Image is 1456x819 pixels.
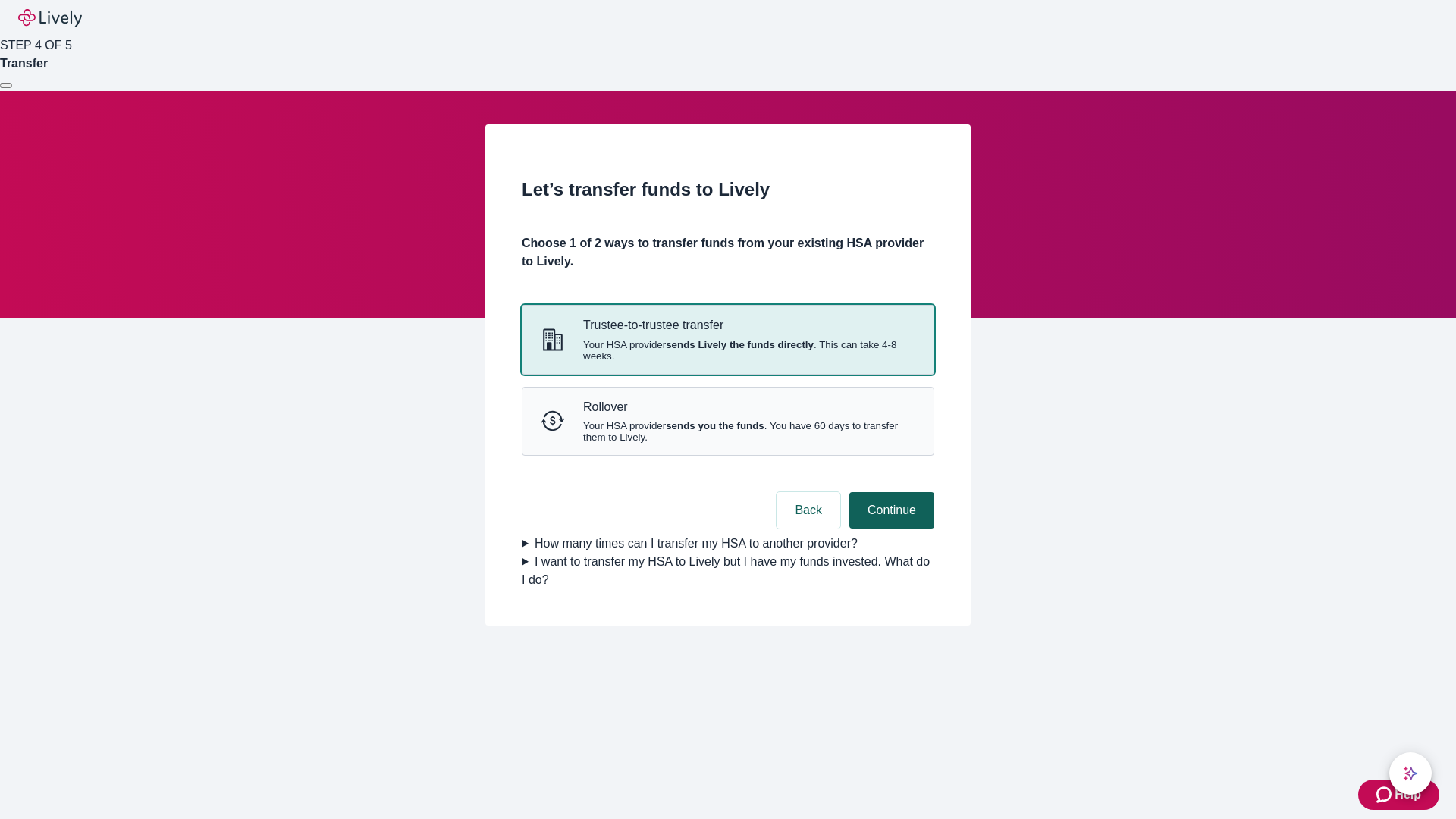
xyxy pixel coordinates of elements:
[583,400,915,414] p: Rollover
[777,492,840,529] button: Back
[522,234,934,271] h4: Choose 1 of 2 ways to transfer funds from your existing HSA provider to Lively.
[522,306,934,373] button: Trustee-to-trusteeTrustee-to-trustee transferYour HSA providersends Lively the funds directly. Th...
[666,420,764,431] strong: sends you the funds
[849,492,934,529] button: Continue
[583,318,915,332] p: Trustee-to-trustee transfer
[522,535,934,553] summary: How many times can I transfer my HSA to another provider?
[18,9,82,27] img: Lively
[583,420,915,443] span: Your HSA provider . You have 60 days to transfer them to Lively.
[1376,786,1395,804] svg: Zendesk support icon
[1395,786,1421,804] span: Help
[522,388,934,455] button: RolloverRolloverYour HSA providersends you the funds. You have 60 days to transfer them to Lively.
[541,328,565,352] svg: Trustee-to-trustee
[1389,752,1432,795] button: chat
[1403,766,1418,781] svg: Lively AI Assistant
[541,409,565,433] svg: Rollover
[522,176,934,203] h2: Let’s transfer funds to Lively
[1358,780,1439,810] button: Zendesk support iconHelp
[522,553,934,589] summary: I want to transfer my HSA to Lively but I have my funds invested. What do I do?
[666,339,814,350] strong: sends Lively the funds directly
[583,339,915,362] span: Your HSA provider . This can take 4-8 weeks.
